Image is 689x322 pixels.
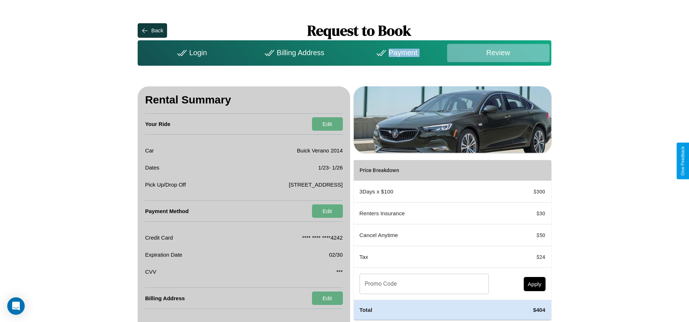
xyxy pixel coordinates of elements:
[312,117,343,131] button: Edit
[138,23,167,38] button: Back
[318,163,343,172] p: 1 / 23 - 1 / 26
[145,163,159,172] p: Dates
[145,288,185,309] h4: Billing Address
[329,250,343,260] p: 02/30
[354,160,551,319] table: simple table
[495,224,551,246] td: $ 50
[312,292,343,305] button: Edit
[145,86,343,114] h3: Rental Summary
[289,180,343,189] p: [STREET_ADDRESS]
[360,252,489,262] p: Tax
[145,201,189,221] h4: Payment Method
[242,44,344,62] div: Billing Address
[297,146,343,155] p: Buick Verano 2014
[145,267,156,277] p: CVV
[145,180,186,189] p: Pick Up/Drop Off
[500,306,546,314] h4: $ 404
[354,160,495,181] th: Price Breakdown
[145,114,170,134] h4: Your Ride
[7,297,25,315] div: Open Intercom Messenger
[495,203,551,224] td: $ 30
[360,187,489,196] p: 3 Days x $ 100
[360,230,489,240] p: Cancel Anytime
[145,250,182,260] p: Expiration Date
[151,27,163,33] div: Back
[312,204,343,218] button: Edit
[145,233,173,242] p: Credit Card
[360,208,489,218] p: Renters Insurance
[360,306,489,314] h4: Total
[495,246,551,268] td: $ 24
[145,146,154,155] p: Car
[167,21,551,40] h1: Request to Book
[680,146,685,176] div: Give Feedback
[524,277,546,291] button: Apply
[447,44,550,62] div: Review
[344,44,447,62] div: Payment
[495,181,551,203] td: $ 300
[139,44,242,62] div: Login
